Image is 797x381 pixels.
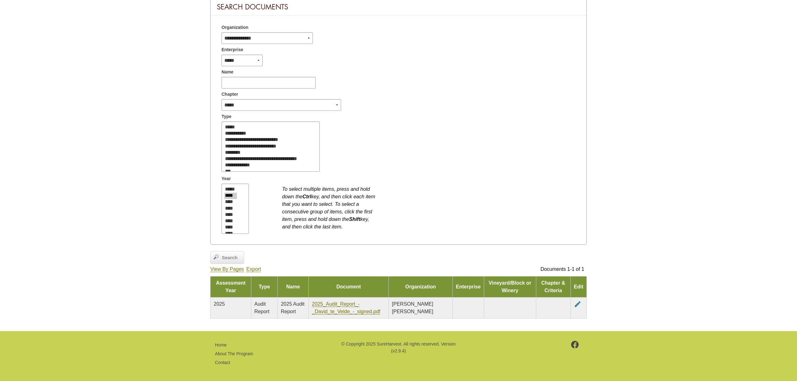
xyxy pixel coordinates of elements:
[215,360,230,365] a: Contact
[222,91,238,98] span: Chapter
[214,254,219,259] img: magnifier.png
[282,182,376,231] div: To select multiple items, press and hold down the key, and then click each item that you want to ...
[219,254,241,261] span: Search
[571,341,579,348] img: footer-facebook.png
[309,276,389,297] td: Document
[214,301,225,307] span: 2025
[570,276,586,297] td: Edit
[574,301,581,307] a: edit
[254,301,270,314] span: Audit Report
[536,276,570,297] td: Chapter & Criteria
[277,276,308,297] td: Name
[222,175,231,182] span: Year
[210,251,244,264] a: Search
[251,276,277,297] td: Type
[312,301,380,314] a: 2025_Audit_Report_-_David_te_Velde_-_signed.pdf
[389,276,453,297] td: Organization
[540,266,584,272] span: Documents 1-1 of 1
[246,266,261,272] a: Export
[349,217,360,222] b: Shift
[210,266,244,272] a: View By Pages
[452,276,484,297] td: Enterprise
[215,351,253,356] a: About The Program
[222,46,243,53] span: Enterprise
[222,24,249,31] span: Organization
[211,276,251,297] td: Assessment Year
[302,194,311,199] b: Ctrl
[222,69,233,75] span: Name
[222,113,232,120] span: Type
[392,301,433,314] span: [PERSON_NAME] [PERSON_NAME]
[574,300,581,308] i: edit
[215,342,227,347] a: Home
[340,341,457,355] p: © Copyright 2025 SureHarvest. All rights reserved. Version (v2.9.4)
[281,301,305,314] span: 2025 Audit Report
[484,276,536,297] td: Vineyard/Block or Winery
